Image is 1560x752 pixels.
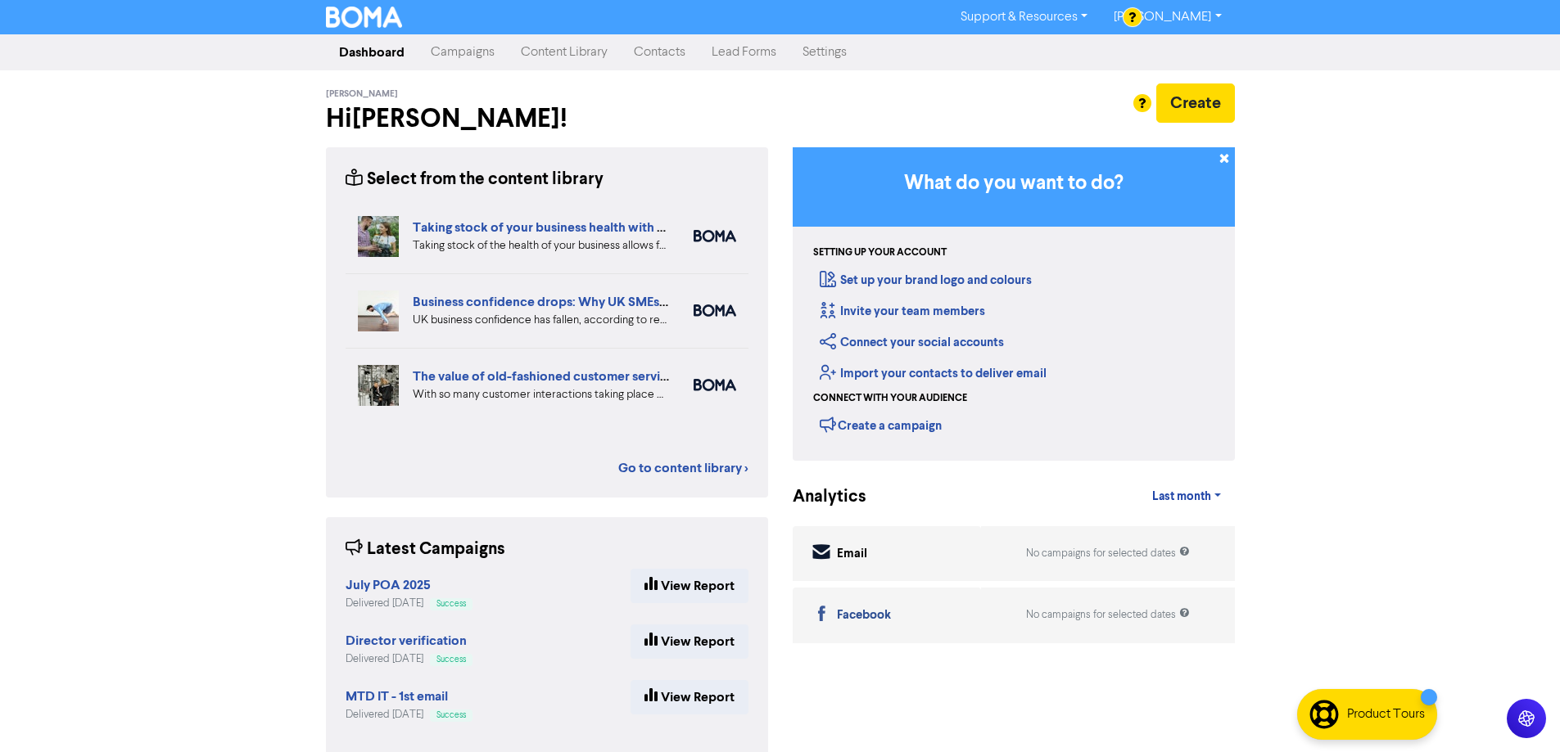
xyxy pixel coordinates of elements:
[631,569,748,603] a: View Report
[837,545,867,564] div: Email
[1026,607,1190,623] div: No campaigns for selected dates
[346,596,473,611] div: Delivered [DATE]
[436,711,466,719] span: Success
[418,36,508,69] a: Campaigns
[837,606,891,625] div: Facebook
[793,147,1235,461] div: Getting Started in BOMA
[413,219,690,236] a: Taking stock of your business health with ratios
[820,304,985,319] a: Invite your team members
[413,294,780,310] a: Business confidence drops: Why UK SMEs need to remain agile
[694,230,736,242] img: boma_accounting
[1156,83,1235,123] button: Create
[618,458,748,478] a: Go to content library >
[346,633,467,649] strong: Director verification
[820,366,1047,381] a: Import your contacts to deliver email
[346,691,448,704] a: MTD IT - 1st email
[1152,489,1211,504] span: Last month
[436,655,466,664] span: Success
[817,172,1210,196] h3: What do you want to do?
[1139,480,1234,513] a: Last month
[326,88,398,100] span: [PERSON_NAME]
[346,635,467,648] a: Director verification
[1101,4,1234,30] a: [PERSON_NAME]
[631,624,748,659] a: View Report
[346,577,431,593] strong: July POA 2025
[346,688,448,705] strong: MTD IT - 1st email
[947,4,1101,30] a: Support & Resources
[436,600,466,608] span: Success
[694,379,736,391] img: boma
[621,36,699,69] a: Contacts
[413,368,797,385] a: The value of old-fashioned customer service: getting data insights
[694,304,736,317] img: boma
[508,36,621,69] a: Content Library
[326,7,403,28] img: BOMA Logo
[1478,673,1560,752] iframe: Chat Widget
[346,167,604,192] div: Select from the content library
[413,237,669,254] div: Taking stock of the health of your business allows for more effective planning, early warning abo...
[413,386,669,403] div: With so many customer interactions taking place online, your online customer service has to be fi...
[346,651,473,667] div: Delivered [DATE]
[631,680,748,714] a: View Report
[813,391,967,406] div: Connect with your audience
[346,579,431,592] a: July POA 2025
[789,36,860,69] a: Settings
[326,103,768,134] h2: Hi [PERSON_NAME] !
[820,335,1004,350] a: Connect your social accounts
[413,312,669,329] div: UK business confidence has fallen, according to recent results from the FSB. But despite the chal...
[346,707,473,723] div: Delivered [DATE]
[346,537,505,562] div: Latest Campaigns
[1026,546,1190,561] div: No campaigns for selected dates
[793,484,846,510] div: Analytics
[820,272,1032,288] a: Set up your brand logo and colours
[820,412,942,437] div: Create a campaign
[813,245,947,260] div: Setting up your account
[699,36,789,69] a: Lead Forms
[326,36,418,69] a: Dashboard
